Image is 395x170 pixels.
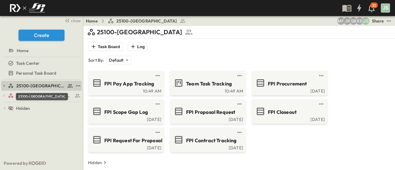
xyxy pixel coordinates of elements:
[372,3,376,8] p: 30
[236,100,243,108] button: test
[171,78,243,88] a: Team Task Tracking
[1,91,82,101] div: 25102-Christ The Redeemer Anglican Churchtest
[186,80,232,87] span: Team Task Tracking
[88,57,104,63] p: Sort By:
[88,160,102,166] p: Hidden
[318,72,325,79] button: test
[236,129,243,136] button: test
[337,17,345,25] div: Monica Pruteanu (mpruteanu@fpibuilders.com)
[350,17,357,25] div: Sterling Barnett (sterling@fpibuilders.com)
[16,70,56,76] span: Personal Task Board
[343,17,351,25] div: Jayden Ramirez (jramirez@fpibuilders.com)
[86,18,189,24] nav: breadcrumbs
[85,158,110,167] button: Hidden
[236,72,243,79] button: test
[104,109,148,116] span: FPI Scope Gap Log
[356,17,363,25] div: Regina Barnett (rbarnett@fpibuilders.com)
[1,81,82,91] div: 25100-Vanguard Prep Schooltest
[154,129,161,136] button: test
[89,78,161,88] a: FPI Pay App Tracking
[1,46,81,55] a: Home
[186,137,237,144] span: FPI Contract Tracking
[89,135,161,145] a: FPI Request For Proposal
[154,72,161,79] button: test
[1,69,81,77] a: Personal Task Board
[268,109,297,116] span: FPI Closeout
[171,116,243,121] a: [DATE]
[16,60,39,66] span: Task Center
[1,59,81,68] a: Task Center
[16,105,30,111] span: Hidden
[108,18,186,24] a: 25100-[GEOGRAPHIC_DATA]
[171,106,243,116] a: FPI Proposal Request
[7,2,48,15] img: c8d7d1ed905e502e8f77bf7063faec64e13b34fdb1f2bdd94b0e311fc34f8000.png
[381,3,390,13] div: JS
[89,106,161,116] a: FPI Scope Gap Log
[88,42,123,51] button: Task Board
[253,116,325,121] a: [DATE]
[171,145,243,150] a: [DATE]
[62,16,82,25] button: close
[109,57,123,63] p: Default
[186,109,235,116] span: FPI Proposal Request
[1,68,82,78] div: Personal Task Boardtest
[318,100,325,108] button: test
[128,42,148,51] button: Log
[380,3,391,13] button: JS
[116,18,177,24] span: 25100-[GEOGRAPHIC_DATA]
[8,81,73,90] a: 25100-Vanguard Prep School
[171,88,243,93] a: 10:49 AM
[89,145,161,150] a: [DATE]
[74,82,82,89] button: test
[171,135,243,145] a: FPI Contract Tracking
[104,80,154,87] span: FPI Pay App Tracking
[16,93,68,100] div: 25100-[GEOGRAPHIC_DATA]
[19,30,64,41] button: Create
[8,91,81,100] a: 25102-Christ The Redeemer Anglican Church
[104,137,162,144] span: FPI Request For Proposal
[89,116,161,121] a: [DATE]
[154,100,161,108] button: test
[71,18,81,24] span: close
[268,80,307,87] span: FPI Procurement
[86,18,98,24] a: Home
[253,78,325,88] a: FPI Procurement
[372,18,384,24] div: Share
[253,88,325,93] a: [DATE]
[362,17,369,25] div: Jesse Sullivan (jsullivan@fpibuilders.com)
[97,28,182,36] p: 25100-[GEOGRAPHIC_DATA]
[17,48,28,54] span: Home
[385,17,393,25] button: test
[106,56,131,64] div: Default
[253,106,325,116] a: FPI Closeout
[89,88,161,93] a: 10:49 AM
[16,83,65,89] span: 25100-Vanguard Prep School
